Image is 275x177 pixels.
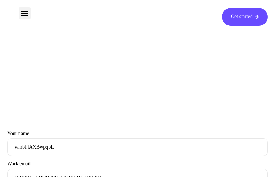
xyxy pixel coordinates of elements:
label: Your name [7,131,268,157]
input: Your name [7,138,268,156]
span: Get started [231,14,253,19]
a: Get started [222,8,268,26]
div: Menu Toggle [19,7,31,19]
